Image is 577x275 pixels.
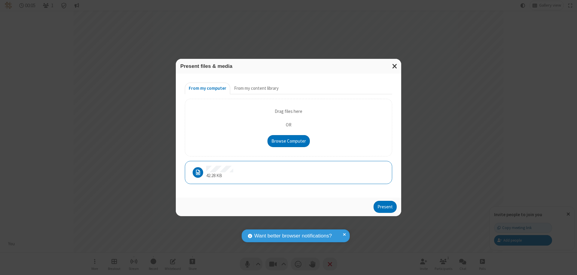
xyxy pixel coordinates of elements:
button: Close modal [389,59,401,74]
span: Want better browser notifications? [254,232,332,240]
div: Upload Background [185,99,392,156]
button: Present [374,201,397,213]
button: Browse Computer [267,135,310,147]
button: From my content library [230,83,282,95]
p: 42.28 KB [206,172,233,179]
h3: Present files & media [180,63,397,69]
button: From my computer [185,83,230,95]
